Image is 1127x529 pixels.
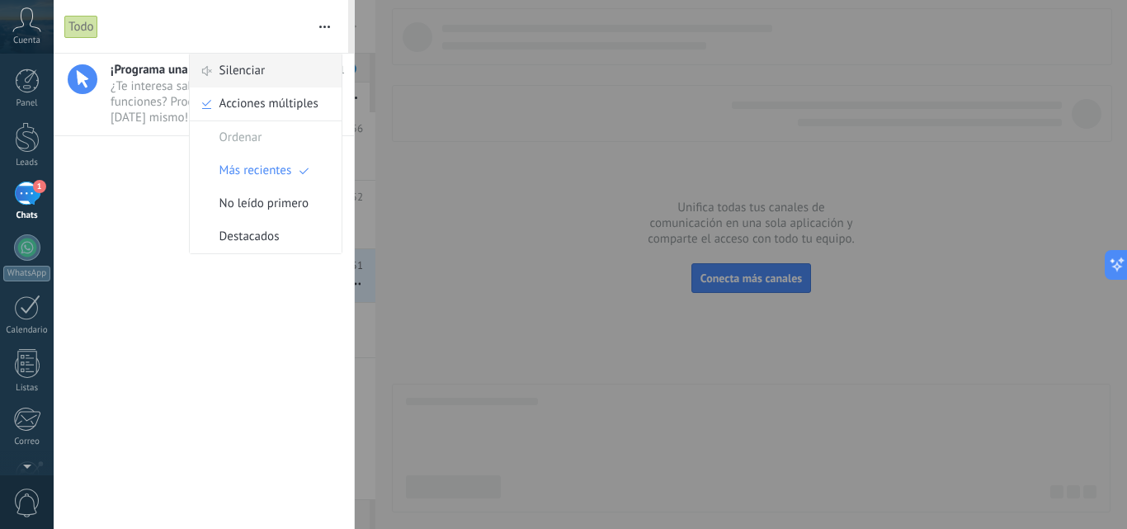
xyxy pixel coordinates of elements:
[219,87,318,120] span: Acciones múltiples
[3,325,51,336] div: Calendario
[219,187,309,220] span: No leído primero
[54,54,354,135] a: ¡Programa una demo con un experto! Hoy 12:01 ¿Te interesa saber más sobre nuestras funciones? Pro...
[3,437,51,447] div: Correo
[219,54,266,87] span: Silenciar
[111,78,314,125] span: ¿Te interesa saber más sobre nuestras funciones? Programa una demo [DATE] mismo!
[33,180,46,193] span: 1
[219,154,292,187] span: Más recientes
[3,158,51,168] div: Leads
[3,98,51,109] div: Panel
[13,35,40,46] span: Cuenta
[219,220,280,253] span: Destacados
[219,121,262,154] span: Ordenar
[64,15,98,39] div: Todo
[3,266,50,281] div: WhatsApp
[111,62,243,78] span: ¡Programa una demo con un experto!
[3,210,51,221] div: Chats
[3,383,51,394] div: Listas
